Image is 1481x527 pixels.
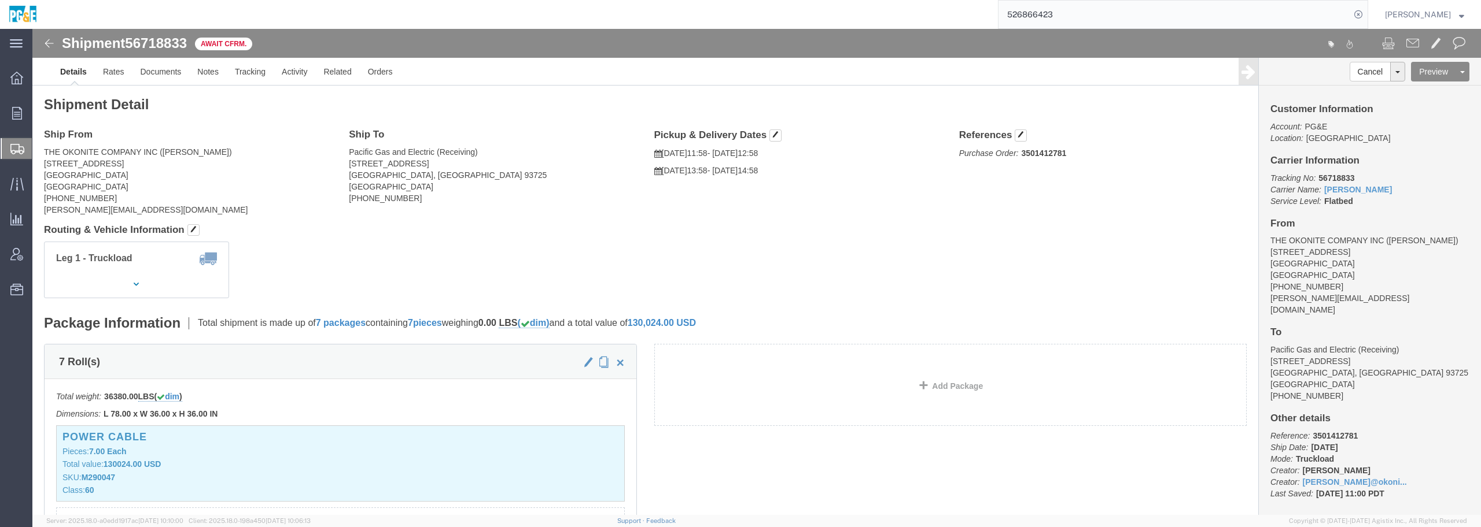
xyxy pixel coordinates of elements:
img: logo [8,6,38,23]
input: Search for shipment number, reference number [999,1,1350,28]
a: Feedback [646,517,676,524]
span: Copyright © [DATE]-[DATE] Agistix Inc., All Rights Reserved [1289,516,1467,526]
span: Wendy Hetrick [1385,8,1451,21]
span: [DATE] 10:06:13 [266,517,311,524]
iframe: FS Legacy Container [32,29,1481,515]
span: Server: 2025.18.0-a0edd1917ac [46,517,183,524]
button: [PERSON_NAME] [1384,8,1465,21]
span: [DATE] 10:10:00 [138,517,183,524]
span: Client: 2025.18.0-198a450 [189,517,311,524]
a: Support [617,517,646,524]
